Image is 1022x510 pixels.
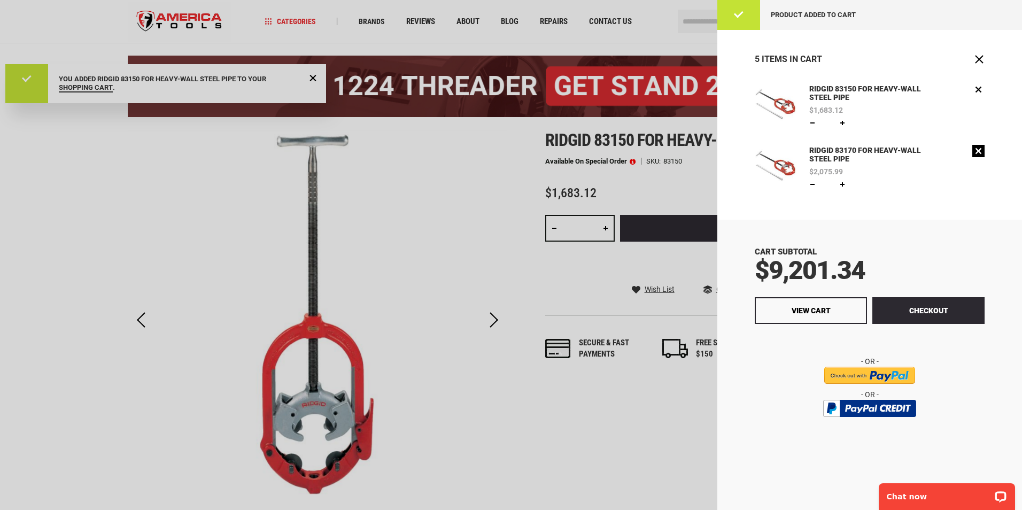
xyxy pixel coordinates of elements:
a: RIDGID 83150 FOR HEAVY-WALL STEEL PIPE [755,83,796,129]
img: RIDGID 83170 FOR HEAVY-WALL STEEL PIPE [755,145,796,187]
span: Product added to cart [771,11,856,19]
span: $1,683.12 [809,106,843,114]
span: Items in Cart [762,54,822,64]
iframe: LiveChat chat widget [872,476,1022,510]
span: 5 [755,54,760,64]
button: Close [974,54,985,65]
span: $2,075.99 [809,168,843,175]
a: RIDGID 83170 FOR HEAVY-WALL STEEL PIPE [807,145,930,165]
img: RIDGID 83150 FOR HEAVY-WALL STEEL PIPE [755,83,796,125]
img: btn_bml_text.png [830,420,910,431]
span: View Cart [792,306,831,315]
a: RIDGID 83170 FOR HEAVY-WALL STEEL PIPE [755,145,796,190]
button: Checkout [872,297,985,324]
span: Cart Subtotal [755,247,817,257]
a: View Cart [755,297,867,324]
span: $9,201.34 [755,255,865,285]
a: RIDGID 83150 FOR HEAVY-WALL STEEL PIPE [807,83,930,104]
